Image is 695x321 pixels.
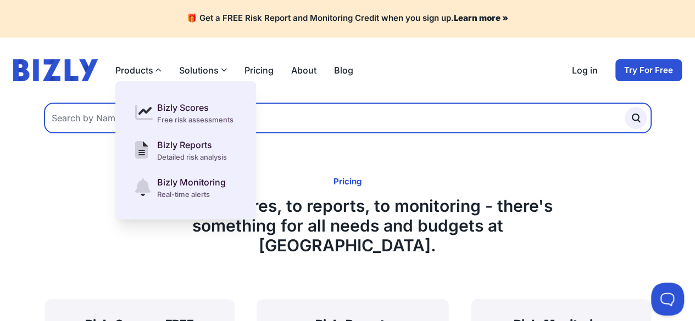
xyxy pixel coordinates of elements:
a: Bizly Scores Free risk assessments [129,94,243,132]
div: Bizly Reports [157,138,227,151]
button: Products [115,64,162,77]
a: Learn more » [454,13,508,23]
button: Solutions [179,64,227,77]
div: Bizly Monitoring [157,176,226,189]
iframe: Toggle Customer Support [651,283,684,316]
a: Bizly Monitoring Real-time alerts [129,169,243,206]
div: Free risk assessments [157,114,233,125]
a: Log in [572,64,598,77]
div: Detailed risk analysis [157,151,227,162]
a: Pricing [244,64,274,77]
a: Blog [334,64,353,77]
a: Try For Free [615,59,682,81]
input: Search by Name, ABN or ACN [45,103,651,133]
h1: From free scores, to reports, to monitoring - there's something for all needs and budgets at [GEO... [102,196,594,255]
h4: 🎁 Get a FREE Risk Report and Monitoring Credit when you sign up. [13,13,682,24]
a: Bizly Reports Detailed risk analysis [129,132,243,169]
div: Bizly Scores [157,101,233,114]
a: About [291,64,316,77]
div: Real-time alerts [157,189,226,200]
